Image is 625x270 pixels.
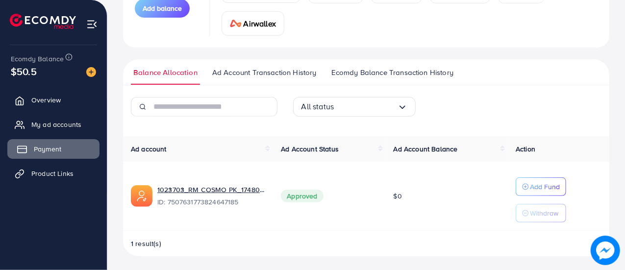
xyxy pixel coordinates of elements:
[31,120,81,129] span: My ad accounts
[11,54,64,64] span: Ecomdy Balance
[516,144,535,154] span: Action
[394,144,458,154] span: Ad Account Balance
[143,3,182,13] span: Add balance
[222,11,284,36] a: cardAirwallex
[10,14,76,29] img: logo
[293,97,416,117] div: Search for option
[157,185,265,195] a: 1023703_RM COSMO PK_1748006743538
[34,144,61,154] span: Payment
[7,139,100,159] a: Payment
[133,67,198,78] span: Balance Allocation
[86,67,96,77] img: image
[516,204,566,222] button: Withdraw
[7,164,100,183] a: Product Links
[331,67,453,78] span: Ecomdy Balance Transaction History
[394,191,402,201] span: $0
[334,99,397,114] input: Search for option
[86,19,98,30] img: menu
[157,185,265,207] div: <span class='underline'>1023703_RM COSMO PK_1748006743538</span></br>7507631773824647185
[591,236,620,265] img: image
[301,99,334,114] span: All status
[31,169,74,178] span: Product Links
[11,64,37,78] span: $50.5
[7,115,100,134] a: My ad accounts
[530,181,560,193] p: Add Fund
[131,144,167,154] span: Ad account
[131,239,161,248] span: 1 result(s)
[230,20,242,27] img: card
[281,190,323,202] span: Approved
[212,67,317,78] span: Ad Account Transaction History
[157,197,265,207] span: ID: 7507631773824647185
[7,90,100,110] a: Overview
[516,177,566,196] button: Add Fund
[244,18,276,29] span: Airwallex
[31,95,61,105] span: Overview
[530,207,558,219] p: Withdraw
[281,144,339,154] span: Ad Account Status
[131,185,152,207] img: ic-ads-acc.e4c84228.svg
